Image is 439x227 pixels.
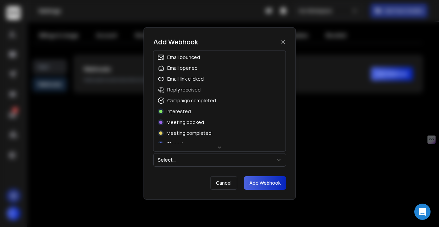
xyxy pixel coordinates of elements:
[167,76,204,82] div: Email link clicked
[167,130,212,137] div: Meeting completed
[167,54,200,61] div: Email bounced
[210,176,237,190] button: Cancel
[414,204,431,220] div: Open Intercom Messenger
[167,86,201,93] div: Reply received
[167,108,191,115] div: Interested
[153,153,286,167] button: Select...
[167,65,198,71] div: Email opened
[153,37,198,47] h1: Add Webhook
[167,141,183,147] div: Closed
[244,176,286,190] button: Add Webhook
[167,97,216,104] div: Campaign completed
[167,119,204,126] div: Meeting booked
